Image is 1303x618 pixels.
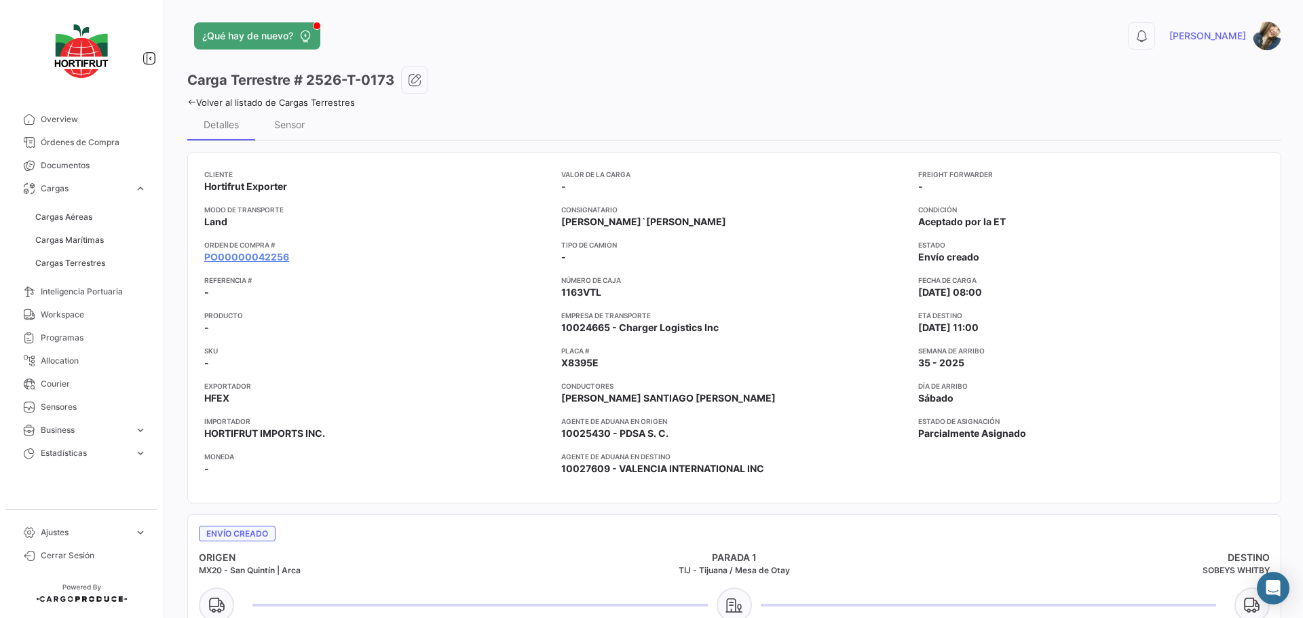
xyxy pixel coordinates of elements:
[913,564,1270,577] h5: SOBEYS WHITBY
[204,204,550,215] app-card-info-title: Modo de Transporte
[30,207,152,227] a: Cargas Aéreas
[11,154,152,177] a: Documentos
[204,345,550,356] app-card-info-title: SKU
[561,310,907,321] app-card-info-title: Empresa de Transporte
[561,391,776,405] span: [PERSON_NAME] SANTIAGO [PERSON_NAME]
[556,551,913,564] h4: PARADA 1
[204,169,550,180] app-card-info-title: Cliente
[204,462,209,476] span: -
[204,356,209,370] span: -
[561,345,907,356] app-card-info-title: Placa #
[918,180,923,193] span: -
[561,462,764,476] span: 10027609 - VALENCIA INTERNATIONAL INC
[918,356,964,370] span: 35 - 2025
[41,159,147,172] span: Documentos
[561,321,719,334] span: 10024665 - Charger Logistics Inc
[11,326,152,349] a: Programas
[199,551,556,564] h4: ORIGEN
[41,401,147,413] span: Sensores
[41,355,147,367] span: Allocation
[41,526,129,539] span: Ajustes
[11,280,152,303] a: Inteligencia Portuaria
[41,286,147,298] span: Inteligencia Portuaria
[204,381,550,391] app-card-info-title: Exportador
[134,182,147,195] span: expand_more
[41,136,147,149] span: Órdenes de Compra
[11,108,152,131] a: Overview
[11,372,152,395] a: Courier
[35,211,92,223] span: Cargas Aéreas
[918,416,1264,427] app-card-info-title: Estado de Asignación
[918,239,1264,250] app-card-info-title: Estado
[199,564,556,577] h5: MX20 - San Quintín | Arca
[194,22,320,50] button: ¿Qué hay de nuevo?
[204,250,289,264] a: PO00000042256
[204,275,550,286] app-card-info-title: Referencia #
[561,416,907,427] app-card-info-title: Agente de Aduana en Origen
[1257,572,1289,604] div: Abrir Intercom Messenger
[918,286,982,299] span: [DATE] 08:00
[561,169,907,180] app-card-info-title: Valor de la Carga
[41,309,147,321] span: Workspace
[204,427,325,440] span: HORTIFRUT IMPORTS INC.
[918,204,1264,215] app-card-info-title: Condición
[204,239,550,250] app-card-info-title: Orden de Compra #
[561,275,907,286] app-card-info-title: Número de Caja
[204,391,229,405] span: HFEX
[561,451,907,462] app-card-info-title: Agente de Aduana en Destino
[204,119,239,130] div: Detalles
[35,257,105,269] span: Cargas Terrestres
[11,131,152,154] a: Órdenes de Compra
[204,215,227,229] span: Land
[202,29,293,43] span: ¿Qué hay de nuevo?
[41,332,147,344] span: Programas
[913,551,1270,564] h4: DESTINO
[41,424,129,436] span: Business
[561,215,726,229] span: [PERSON_NAME]`[PERSON_NAME]
[561,286,601,299] span: 1163VTL
[561,204,907,215] app-card-info-title: Consignatario
[41,113,147,125] span: Overview
[134,424,147,436] span: expand_more
[204,416,550,427] app-card-info-title: Importador
[918,345,1264,356] app-card-info-title: Semana de Arribo
[918,215,1006,229] span: Aceptado por la ET
[918,169,1264,180] app-card-info-title: Freight Forwarder
[187,97,355,108] a: Volver al listado de Cargas Terrestres
[561,381,907,391] app-card-info-title: Conductores
[561,250,566,264] span: -
[30,253,152,273] a: Cargas Terrestres
[204,310,550,321] app-card-info-title: Producto
[918,321,979,334] span: [DATE] 11:00
[204,286,209,299] span: -
[41,182,129,195] span: Cargas
[48,16,115,86] img: logo-hortifrut.svg
[30,230,152,250] a: Cargas Marítimas
[41,549,147,562] span: Cerrar Sesión
[918,310,1264,321] app-card-info-title: ETA Destino
[11,395,152,419] a: Sensores
[41,447,129,459] span: Estadísticas
[41,378,147,390] span: Courier
[274,119,305,130] div: Sensor
[918,427,1026,440] span: Parcialmente Asignado
[561,356,599,370] span: X8395E
[11,303,152,326] a: Workspace
[187,71,394,90] h3: Carga Terrestre # 2526-T-0173
[561,239,907,250] app-card-info-title: Tipo de Camión
[918,381,1264,391] app-card-info-title: Día de Arribo
[918,250,979,264] span: Envío creado
[561,427,668,440] span: 10025430 - PDSA S. C.
[199,526,276,541] span: Envío creado
[204,321,209,334] span: -
[918,275,1264,286] app-card-info-title: Fecha de carga
[561,180,566,193] span: -
[134,526,147,539] span: expand_more
[1169,29,1246,43] span: [PERSON_NAME]
[134,447,147,459] span: expand_more
[1253,22,1281,50] img: 67520e24-8e31-41af-9406-a183c2b4e474.jpg
[556,564,913,577] h5: TIJ - Tijuana / Mesa de Otay
[11,349,152,372] a: Allocation
[918,391,953,405] span: Sábado
[204,180,287,193] span: Hortifrut Exporter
